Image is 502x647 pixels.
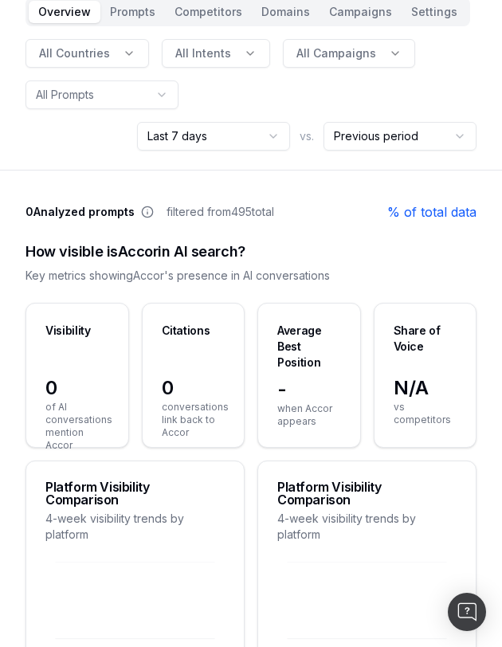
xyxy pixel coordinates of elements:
button: Overview [29,1,100,23]
button: Domains [252,1,320,23]
div: Key metrics showing Accor 's presence in AI conversations [25,268,477,284]
div: Share of Voice [394,323,457,355]
span: vs. [300,128,314,144]
span: when Accor appears [277,402,341,428]
div: Open Intercom Messenger [448,593,486,631]
span: 0 [162,375,226,401]
span: filtered from 495 total [167,204,274,220]
span: - [277,377,341,402]
span: 0 [45,375,109,401]
div: How visible is Accor in AI search? [25,241,477,263]
button: Settings [402,1,467,23]
a: % of total data [387,202,477,222]
div: Average Best Position [277,323,341,371]
button: Competitors [165,1,252,23]
span: conversations link back to Accor [162,401,226,439]
span: 0 Analyzed prompts [25,204,135,220]
div: Citations [162,323,210,339]
div: Platform Visibility Comparison [277,480,457,506]
span: N/A [394,375,457,401]
div: Visibility [45,323,91,339]
div: 4-week visibility trends by platform [277,511,457,543]
span: vs competitors [394,401,457,426]
div: 4-week visibility trends by platform [45,511,225,543]
span: of AI conversations mention Accor [45,401,109,452]
div: Platform Visibility Comparison [45,480,225,506]
button: Campaigns [320,1,402,23]
span: All Intents [175,45,231,61]
span: All Campaigns [296,45,376,61]
button: Prompts [100,1,165,23]
span: All Countries [39,45,110,61]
